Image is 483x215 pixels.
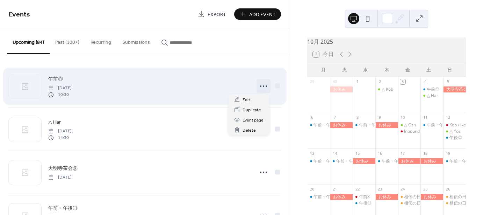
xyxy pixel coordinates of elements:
[243,106,261,114] span: Duplicate
[313,158,339,164] div: 午前・午後◎
[398,194,421,200] div: 相伝の日Osh/Kob
[423,187,428,192] div: 25
[309,151,315,156] div: 13
[336,158,361,164] div: 午前・午後◎
[7,28,50,54] button: Upcoming (84)
[443,135,466,141] div: 午後◎
[355,63,376,77] div: 水
[443,86,466,92] div: 大明寺茶会㊡
[48,165,78,172] span: 大明寺茶会㊡
[445,115,450,120] div: 12
[398,129,421,134] div: Inbound T-cere打合せ
[420,194,443,200] div: お休み
[330,86,353,92] div: お休み
[449,158,475,164] div: 午前・午後◎
[377,151,383,156] div: 16
[355,187,360,192] div: 22
[309,187,315,192] div: 20
[443,122,466,128] div: Kob / Ike / Kus
[48,128,72,134] span: [DATE]
[443,194,466,200] div: 相伝の日 Yos/
[375,122,398,128] div: お休み
[330,194,353,200] div: お休み
[48,164,78,172] a: 大明寺茶会㊡
[359,122,384,128] div: 午前・午後◎
[50,28,85,53] button: Past (100+)
[423,79,428,84] div: 4
[307,158,330,164] div: 午前・午後◎
[355,115,360,120] div: 8
[48,205,78,212] span: 午前・午後◎
[334,63,355,77] div: 火
[48,119,61,126] span: △ Har
[449,129,461,134] div: △ Yos
[449,122,476,128] div: Kob / Ike / Kus
[404,129,446,134] div: Inbound T-cere打合せ
[353,158,375,164] div: お休み
[234,8,281,20] button: Add Event
[404,194,437,200] div: 相伝の日Osh/Kob
[208,11,226,18] span: Export
[307,122,330,128] div: 午前・午後◎
[443,200,466,206] div: 相伝の日
[382,86,393,92] div: △ Kob
[445,151,450,156] div: 19
[398,200,421,206] div: 相伝の日Har / Nos /
[449,194,476,200] div: 相伝の日 Yos/
[400,115,405,120] div: 10
[359,194,370,200] div: 午前X
[48,75,63,83] a: 午前◎
[449,135,462,141] div: 午後◎
[404,122,416,128] div: △ Osh
[427,86,439,92] div: 午前◎
[9,8,30,21] span: Events
[48,174,72,181] span: [DATE]
[313,194,339,200] div: 午前・午後◎
[382,158,407,164] div: 午前・午後◎
[355,79,360,84] div: 1
[332,151,337,156] div: 14
[398,122,421,128] div: △ Osh
[439,63,460,77] div: 日
[330,122,353,128] div: お休み
[48,134,72,141] span: 14:30
[307,37,466,46] div: 10月 2025
[243,117,264,124] span: Event page
[307,194,330,200] div: 午前・午後◎
[353,122,375,128] div: 午前・午後◎
[377,79,383,84] div: 2
[420,93,443,99] div: △ Har
[418,63,439,77] div: 土
[449,200,466,206] div: 相伝の日
[420,158,443,164] div: お休み
[423,115,428,120] div: 11
[330,158,353,164] div: 午前・午後◎
[427,122,452,128] div: 午前・午後◎
[377,187,383,192] div: 23
[359,200,372,206] div: 午後◎
[376,63,397,77] div: 木
[243,96,250,104] span: Edit
[375,86,398,92] div: △ Kob
[355,151,360,156] div: 15
[249,11,276,18] span: Add Event
[48,91,72,98] span: 10:30
[423,151,428,156] div: 18
[48,204,78,212] a: 午前・午後◎
[400,79,405,84] div: 3
[243,127,256,134] span: Delete
[332,115,337,120] div: 7
[443,158,466,164] div: 午前・午後◎
[117,28,156,53] button: Submissions
[445,187,450,192] div: 26
[397,63,418,77] div: 金
[332,79,337,84] div: 30
[193,8,231,20] a: Export
[375,158,398,164] div: 午前・午後◎
[313,122,339,128] div: 午前・午後◎
[375,194,398,200] div: お休み
[420,86,443,92] div: 午前◎
[445,79,450,84] div: 5
[353,194,375,200] div: 午前X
